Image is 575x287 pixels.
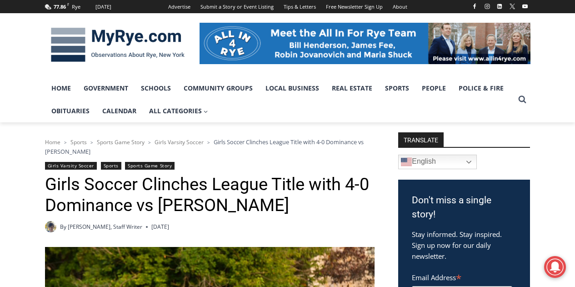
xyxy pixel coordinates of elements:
time: [DATE] [151,222,169,231]
a: Linkedin [494,1,505,12]
a: Sports [70,138,87,146]
span: F [67,2,69,7]
a: Sports [101,162,121,170]
span: > [207,139,210,146]
a: Real Estate [325,77,379,100]
a: Local Business [259,77,325,100]
span: > [148,139,151,146]
span: > [64,139,67,146]
a: X [507,1,518,12]
h1: Girls Soccer Clinches League Title with 4-0 Dominance vs [PERSON_NAME] [45,174,375,216]
a: Home [45,77,77,100]
span: > [90,139,93,146]
a: Calendar [96,100,143,122]
img: MyRye.com [45,21,190,69]
a: Facebook [469,1,480,12]
a: [PERSON_NAME], Staff Writer [68,223,142,231]
h3: Don't miss a single story! [412,193,516,222]
button: View Search Form [514,91,530,108]
strong: TRANSLATE [398,132,444,147]
span: All Categories [149,106,208,116]
a: Author image [45,221,56,232]
a: All Categories [143,100,215,122]
span: By [60,222,66,231]
a: Police & Fire [452,77,510,100]
img: (PHOTO: MyRye.com 2024 Head Intern, Editor and now Staff Writer Charlie Morris. Contributed.)Char... [45,221,56,232]
a: Schools [135,77,177,100]
a: Girls Varsity Soccer [155,138,204,146]
div: [DATE] [95,3,111,11]
label: Email Address [412,268,512,285]
img: All in for Rye [200,23,530,64]
div: Rye [72,3,80,11]
p: Stay informed. Stay inspired. Sign up now for our daily newsletter. [412,229,516,262]
img: en [401,156,412,167]
span: 77.86 [54,3,66,10]
a: Girls Varsity Soccer [45,162,97,170]
a: English [398,155,477,169]
a: Sports [379,77,415,100]
a: Sports Game Story [97,138,145,146]
a: Sports Game Story [125,162,175,170]
a: Instagram [482,1,493,12]
nav: Primary Navigation [45,77,514,123]
a: YouTube [520,1,530,12]
a: Community Groups [177,77,259,100]
a: People [415,77,452,100]
span: Girls Soccer Clinches League Title with 4-0 Dominance vs [PERSON_NAME] [45,138,364,155]
a: Obituaries [45,100,96,122]
a: Government [77,77,135,100]
a: Home [45,138,60,146]
nav: Breadcrumbs [45,137,375,156]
